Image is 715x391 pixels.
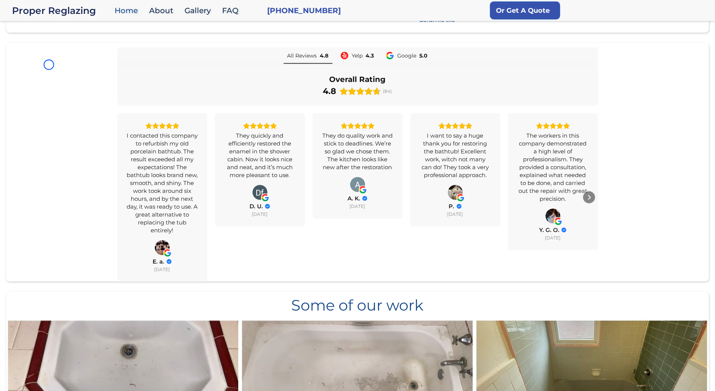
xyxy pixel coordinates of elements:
div: Rating: 5.0 out of 5 [127,123,198,129]
span: E. a. [153,258,165,265]
a: View on Google [448,185,463,200]
div: Rating: 5.0 out of 5 [420,123,491,129]
a: View on Google [155,240,170,255]
a: Or Get A Quote [490,2,560,20]
span: Y. G. O. [539,227,559,233]
div: Verified Customer [457,204,462,209]
div: [DATE] [252,211,268,217]
div: Carousel [117,113,598,282]
a: Review by D. U. [249,203,270,210]
div: The workers in this company demonstrated a high level of professionalism. They provided a consult... [517,132,589,203]
a: Home [111,3,145,19]
span: Google [398,53,417,58]
div: 4.8 [320,53,329,59]
a: Review by Y. G. O. [539,227,567,233]
img: Y. G. O. [546,209,561,224]
div: Rating: 5.0 out of 5 [420,53,428,59]
div: [DATE] [154,267,170,273]
img: P. [448,185,463,200]
div: Verified Customer [166,259,172,264]
div: Rating: 5.0 out of 5 [517,123,589,129]
div: 4.8 [323,86,337,97]
div: Rating: 4.8 out of 5 [323,86,381,97]
a: Review by P. [449,203,462,210]
a: Review by E. a. [153,258,172,265]
a: View on Google [350,177,365,192]
div: [DATE] [545,235,561,241]
span: A. K. [348,195,360,202]
div: Some of our work [6,292,709,313]
img: D. U. [252,185,268,200]
span: P. [449,203,455,210]
a: About [145,3,181,19]
div: Verified Customer [362,196,367,201]
span: D. U. [249,203,263,210]
div: Overall Rating [330,73,386,85]
a: Review by A. K. [348,195,367,202]
div: Verified Customer [265,204,270,209]
div: Rating: 5.0 out of 5 [322,123,393,129]
span: All Reviews [287,53,317,58]
a: Gallery [181,3,218,19]
div: [DATE] [350,203,366,209]
a: View on Google [546,209,561,224]
div: Previous [120,191,132,203]
div: I contacted this company to refurbish my old porcelain bathtub. The result exceeded all my expect... [127,132,198,234]
div: Verified Customer [561,227,567,233]
div: Proper Reglazing [12,5,111,16]
div: [DATE] [447,211,463,217]
span: Yelp [352,53,363,58]
img: E. a. [155,240,170,255]
a: FAQ [218,3,246,19]
div: 5.0 [420,53,428,59]
div: Next [583,191,595,203]
div: They quickly and efficiently restored the enamel in the shower cabin. Now it looks nice and neat,... [224,132,296,179]
a: home [12,5,111,16]
div: 4.3 [366,53,374,59]
img: A. K. [350,177,365,192]
div: Rating: 4.8 out of 5 [320,53,329,59]
a: [PHONE_NUMBER] [267,5,341,16]
div: Rating: 5.0 out of 5 [224,123,296,129]
div: They do quality work and stick to deadlines. We’re so glad we chose them. The kitchen looks like ... [322,132,393,171]
div: I want to say a huge thank you for restoring the bathtub! Excellent work, witch not many can do! ... [420,132,491,179]
a: View on Google [252,185,268,200]
div: Rating: 4.3 out of 5 [366,53,374,59]
span: (84) [383,89,392,94]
